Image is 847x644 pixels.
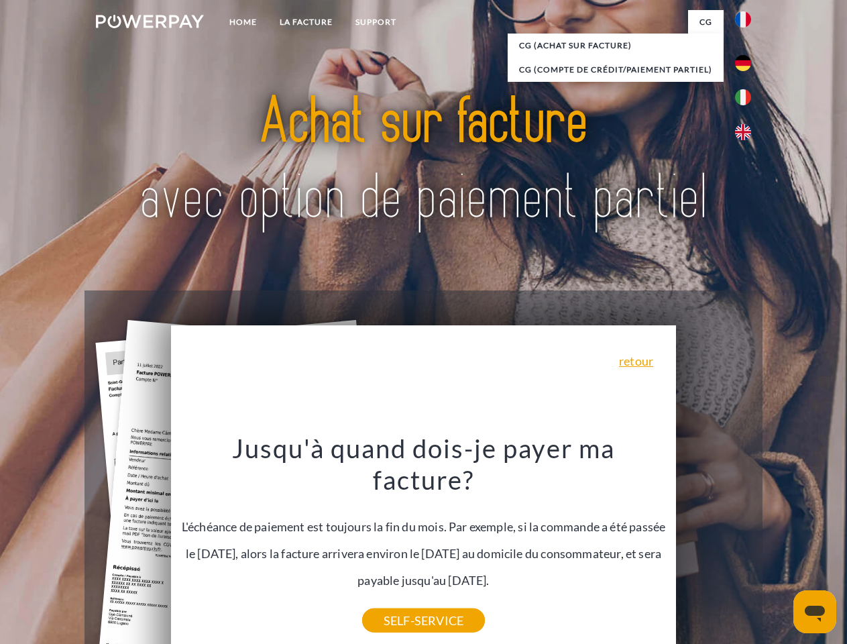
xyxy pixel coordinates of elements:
[735,89,751,105] img: it
[268,10,344,34] a: LA FACTURE
[179,432,669,496] h3: Jusqu'à quand dois-je payer ma facture?
[128,64,719,257] img: title-powerpay_fr.svg
[508,58,724,82] a: CG (Compte de crédit/paiement partiel)
[362,608,485,633] a: SELF-SERVICE
[735,124,751,140] img: en
[619,355,653,367] a: retour
[793,590,836,633] iframe: Bouton de lancement de la fenêtre de messagerie
[218,10,268,34] a: Home
[508,34,724,58] a: CG (achat sur facture)
[688,10,724,34] a: CG
[735,11,751,28] img: fr
[179,432,669,621] div: L'échéance de paiement est toujours la fin du mois. Par exemple, si la commande a été passée le [...
[344,10,408,34] a: Support
[735,55,751,71] img: de
[96,15,204,28] img: logo-powerpay-white.svg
